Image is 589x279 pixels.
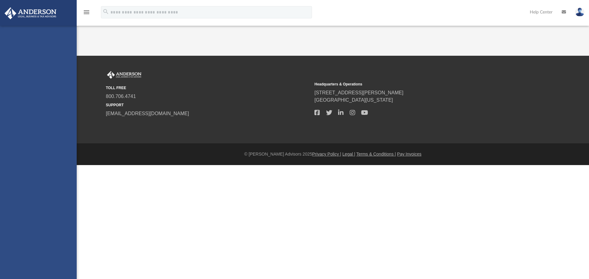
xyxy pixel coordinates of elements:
a: Terms & Conditions | [356,152,396,156]
i: menu [83,9,90,16]
a: [EMAIL_ADDRESS][DOMAIN_NAME] [106,111,189,116]
a: 800.706.4741 [106,94,136,99]
img: User Pic [575,8,584,17]
i: search [102,8,109,15]
a: [GEOGRAPHIC_DATA][US_STATE] [314,97,393,103]
div: © [PERSON_NAME] Advisors 2025 [77,151,589,157]
a: [STREET_ADDRESS][PERSON_NAME] [314,90,403,95]
a: menu [83,12,90,16]
small: Headquarters & Operations [314,81,519,87]
a: Legal | [342,152,355,156]
small: TOLL FREE [106,85,310,91]
a: Privacy Policy | [312,152,341,156]
img: Anderson Advisors Platinum Portal [106,71,143,79]
a: Pay Invoices [397,152,421,156]
img: Anderson Advisors Platinum Portal [3,7,58,19]
small: SUPPORT [106,102,310,108]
